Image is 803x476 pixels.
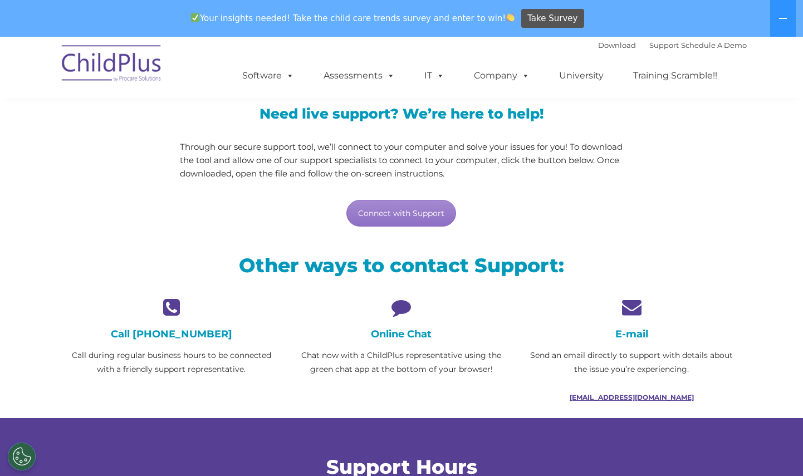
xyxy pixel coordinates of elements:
span: Take Survey [527,9,577,28]
img: ✅ [191,13,199,22]
a: Company [463,65,541,87]
img: 👏 [506,13,515,22]
p: Chat now with a ChildPlus representative using the green chat app at the bottom of your browser! [295,349,508,376]
span: Your insights needed! Take the child care trends survey and enter to win! [186,7,520,29]
a: IT [413,65,456,87]
h4: Call [PHONE_NUMBER] [65,328,278,340]
p: Call during regular business hours to be connected with a friendly support representative. [65,349,278,376]
a: Schedule A Demo [681,41,747,50]
p: Through our secure support tool, we’ll connect to your computer and solve your issues for you! To... [180,140,624,180]
h4: E-mail [525,328,738,340]
a: Connect with Support [346,200,456,227]
a: Training Scramble!! [622,65,728,87]
a: University [548,65,615,87]
button: Cookies Settings [8,443,36,470]
h4: Online Chat [295,328,508,340]
a: Assessments [312,65,406,87]
a: Software [231,65,305,87]
a: [EMAIL_ADDRESS][DOMAIN_NAME] [570,393,694,401]
font: | [598,41,747,50]
a: Take Survey [521,9,584,28]
a: Download [598,41,636,50]
img: ChildPlus by Procare Solutions [56,37,168,93]
h3: Need live support? We’re here to help! [180,107,624,121]
a: Support [649,41,679,50]
p: Send an email directly to support with details about the issue you’re experiencing. [525,349,738,376]
h2: Other ways to contact Support: [65,253,738,278]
